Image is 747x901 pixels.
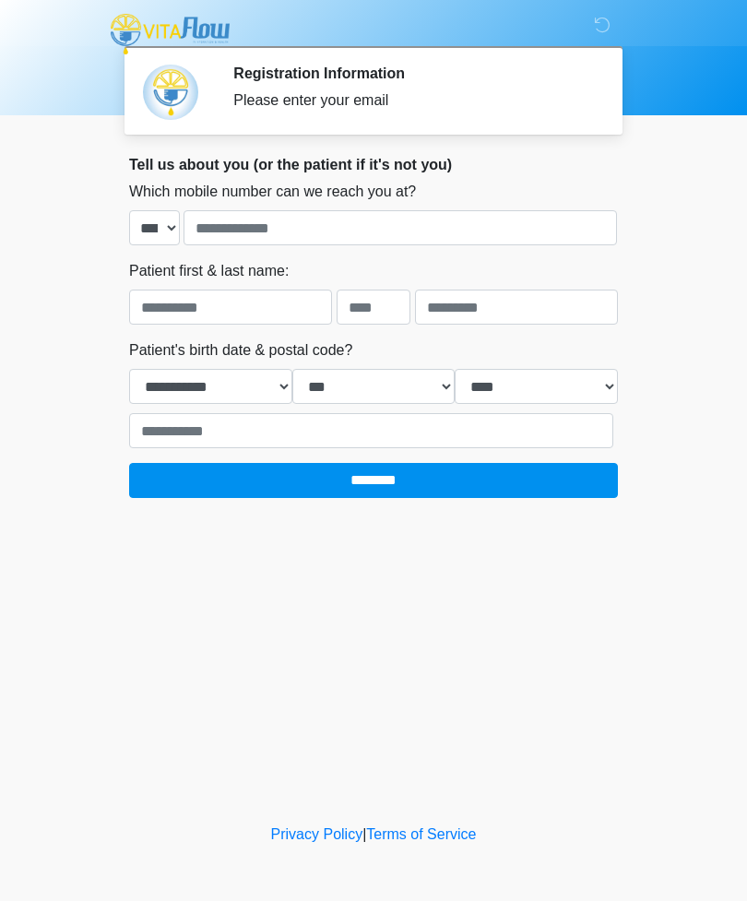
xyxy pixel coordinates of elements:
div: Please enter your email [233,89,590,112]
label: Patient first & last name: [129,260,289,282]
a: | [362,826,366,842]
label: Patient's birth date & postal code? [129,339,352,362]
img: Agent Avatar [143,65,198,120]
label: Which mobile number can we reach you at? [129,181,416,203]
a: Privacy Policy [271,826,363,842]
h2: Tell us about you (or the patient if it's not you) [129,156,618,173]
img: Vitaflow IV Hydration and Health Logo [111,14,230,54]
a: Terms of Service [366,826,476,842]
h2: Registration Information [233,65,590,82]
